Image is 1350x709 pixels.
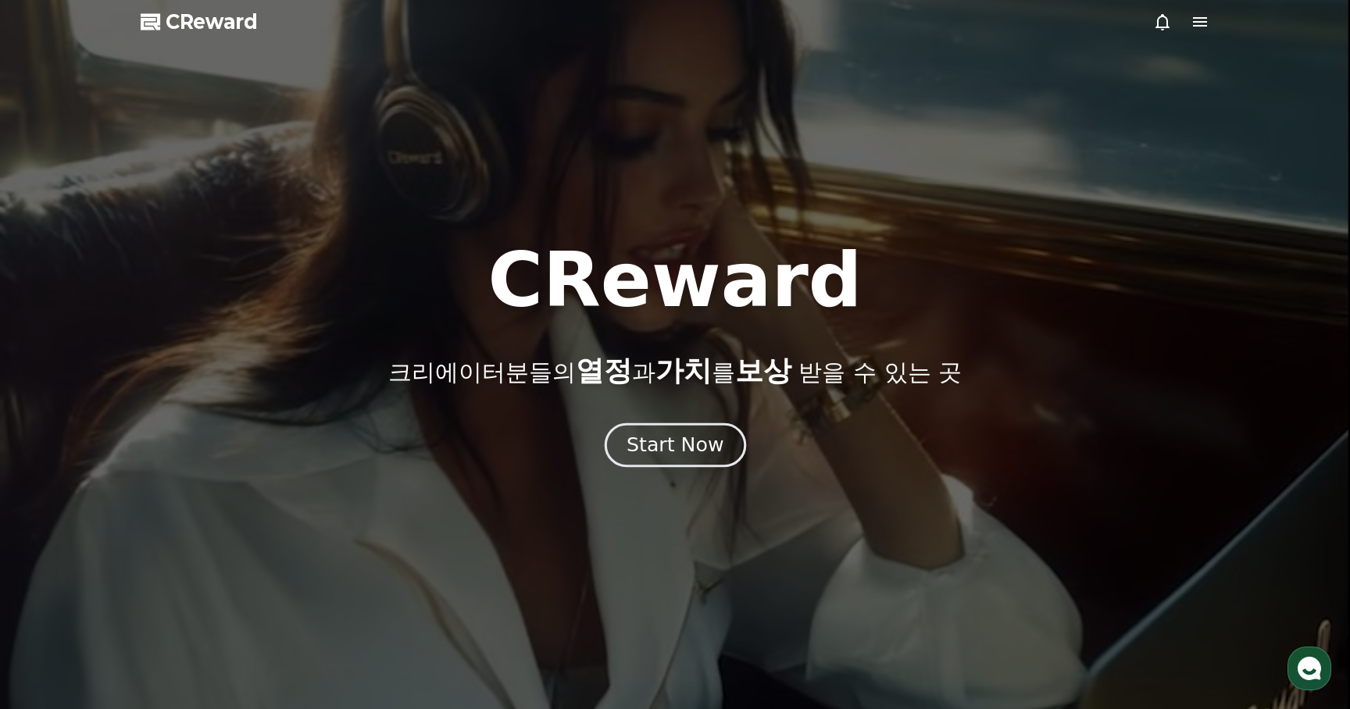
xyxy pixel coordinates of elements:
[576,354,632,387] span: 열정
[608,440,743,454] a: Start Now
[735,354,791,387] span: 보상
[487,243,862,318] h1: CReward
[141,9,258,34] a: CReward
[49,518,59,531] span: 홈
[166,9,258,34] span: CReward
[627,432,723,458] div: Start Now
[103,495,202,534] a: 대화
[143,519,162,532] span: 대화
[202,495,300,534] a: 설정
[241,518,260,531] span: 설정
[655,354,712,387] span: 가치
[5,495,103,534] a: 홈
[388,355,962,387] p: 크리에이터분들의 과 를 받을 수 있는 곳
[604,423,745,468] button: Start Now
